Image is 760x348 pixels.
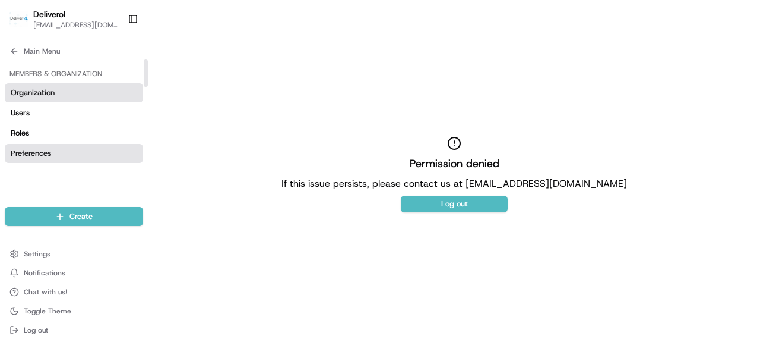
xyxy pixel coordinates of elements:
button: Create [5,207,143,226]
div: 💻 [100,173,110,183]
span: Roles [11,128,29,139]
span: Preferences [11,148,51,159]
img: Deliverol [9,11,28,27]
span: Users [11,108,30,118]
a: Users [5,104,143,123]
span: Chat with us! [24,287,67,297]
span: Organization [11,87,55,98]
button: Chat with us! [5,284,143,300]
a: Preferences [5,144,143,163]
span: Pylon [118,201,144,210]
button: [EMAIL_ADDRESS][DOMAIN_NAME] [33,20,118,30]
button: Deliverol [33,8,65,20]
h2: Permission denied [410,155,499,172]
button: Start new chat [202,117,216,131]
button: DeliverolDeliverol[EMAIL_ADDRESS][DOMAIN_NAME] [5,5,123,33]
span: Create [69,211,93,222]
div: Start new chat [40,113,195,125]
a: Organization [5,83,143,102]
p: If this issue persists, please contact us at [EMAIL_ADDRESS][DOMAIN_NAME] [281,177,627,191]
div: We're available if you need us! [40,125,150,134]
img: Nash [12,11,36,35]
a: 📗Knowledge Base [7,167,96,189]
a: Powered byPylon [84,200,144,210]
span: Main Menu [24,46,60,56]
button: Toggle Theme [5,303,143,319]
span: Settings [24,249,50,259]
span: Knowledge Base [24,172,91,184]
button: Main Menu [5,43,143,59]
a: Roles [5,124,143,143]
button: Log out [5,322,143,338]
div: Members & Organization [5,64,143,83]
span: API Documentation [112,172,191,184]
span: Log out [24,325,48,335]
button: Log out [401,196,508,212]
span: Notifications [24,268,65,278]
img: 1736555255976-a54dd68f-1ca7-489b-9aae-adbdc363a1c4 [12,113,33,134]
a: 💻API Documentation [96,167,195,189]
button: Notifications [5,265,143,281]
p: Welcome 👋 [12,47,216,66]
button: Settings [5,246,143,262]
span: Toggle Theme [24,306,71,316]
div: 📗 [12,173,21,183]
input: Clear [31,76,196,89]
